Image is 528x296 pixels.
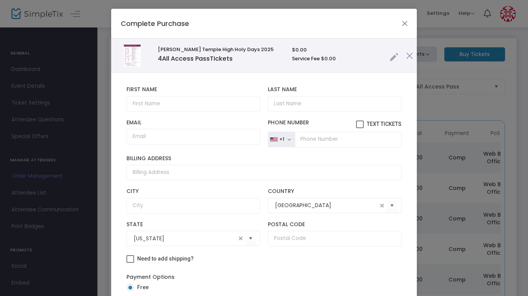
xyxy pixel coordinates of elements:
[406,52,413,59] img: cross.png
[210,54,233,63] span: Tickets
[115,45,149,66] img: HHDSked7.23.252.png
[367,121,402,127] span: Text Tickets
[121,18,189,29] h4: Complete Purchase
[126,221,260,228] label: State
[377,201,387,210] span: clear
[292,56,382,62] h6: Service Fee $0.00
[268,86,402,93] label: Last Name
[387,198,397,213] button: Select
[126,273,175,281] label: Payment Options
[275,201,377,209] input: Select Country
[126,119,260,126] label: Email
[245,231,256,246] button: Select
[126,198,260,214] input: City
[126,155,402,162] label: Billing Address
[268,231,402,246] input: Postal Code
[295,132,402,148] input: Phone Number
[126,188,260,195] label: City
[292,47,382,53] h6: $0.00
[126,129,260,145] input: Email
[268,119,402,129] label: Phone Number
[158,54,162,63] span: 4
[134,283,149,291] span: Free
[158,47,284,53] h6: [PERSON_NAME] Temple High Holy Days 2025
[268,96,402,112] input: Last Name
[137,256,194,262] span: Need to add shipping?
[400,18,410,28] button: Close
[236,234,245,243] span: clear
[126,165,402,180] input: Billing Address
[279,136,284,142] div: +1
[126,86,260,93] label: First Name
[268,132,295,148] button: +1
[126,96,260,112] input: First Name
[158,54,233,63] span: All Access Pass
[134,235,236,243] input: Select State
[268,188,402,195] label: Country
[268,221,402,228] label: Postal Code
